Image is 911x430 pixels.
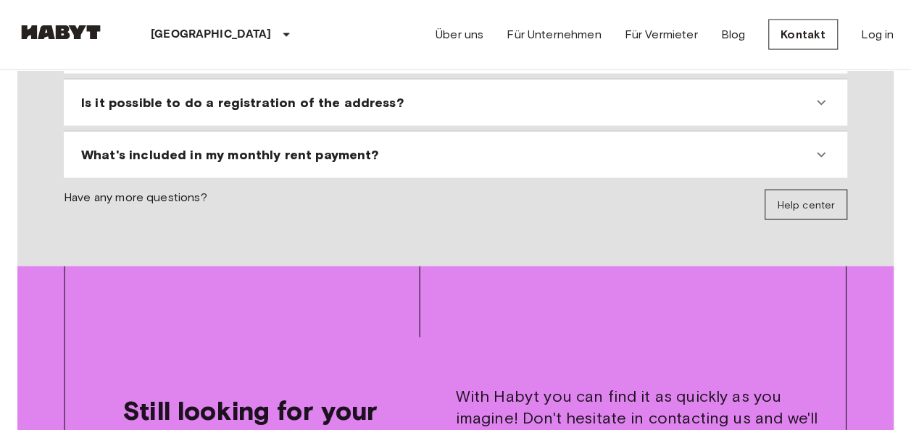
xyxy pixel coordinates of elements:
img: Habyt [17,25,104,40]
span: Is it possible to do a registration of the address? [81,94,404,111]
a: Blog [720,26,745,43]
div: Is it possible to do a registration of the address? [70,85,841,120]
span: Help center [777,199,835,211]
a: Über uns [436,26,483,43]
a: Für Vermieter [624,26,697,43]
p: [GEOGRAPHIC_DATA] [151,26,272,43]
span: Have any more questions? [64,190,207,220]
span: What's included in my monthly rent payment? [81,146,378,164]
div: What's included in my monthly rent payment? [70,138,841,172]
a: Help center [765,190,847,220]
a: Log in [861,26,894,43]
a: Für Unternehmen [507,26,601,43]
a: Kontakt [768,20,838,50]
